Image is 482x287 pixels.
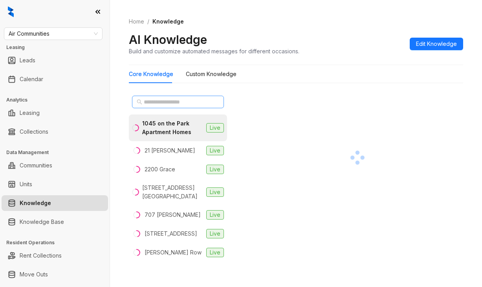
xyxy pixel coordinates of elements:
li: Calendar [2,71,108,87]
li: Leads [2,53,108,68]
li: Knowledge Base [2,214,108,230]
div: 1045 on the Park Apartment Homes [142,119,203,136]
a: Rent Collections [20,248,62,263]
span: Live [206,248,224,257]
a: Collections [20,124,48,140]
h3: Data Management [6,149,110,156]
div: Build and customize automated messages for different occasions. [129,47,299,55]
a: Move Outs [20,267,48,282]
a: Home [127,17,146,26]
li: / [147,17,149,26]
li: Communities [2,158,108,173]
span: Live [206,210,224,220]
span: Live [206,123,224,133]
a: Leasing [20,105,40,121]
h3: Resident Operations [6,239,110,246]
div: [STREET_ADDRESS] [145,229,197,238]
a: Knowledge Base [20,214,64,230]
span: Air Communities [9,28,98,40]
span: Live [206,229,224,238]
div: 21 [PERSON_NAME] [145,146,195,155]
li: Units [2,176,108,192]
a: Calendar [20,71,43,87]
li: Knowledge [2,195,108,211]
a: Communities [20,158,52,173]
div: [PERSON_NAME] Row [145,248,202,257]
button: Edit Knowledge [410,38,463,50]
img: logo [8,6,14,17]
h3: Analytics [6,96,110,104]
div: Custom Knowledge [186,70,236,78]
li: Rent Collections [2,248,108,263]
span: Live [206,187,224,197]
li: Collections [2,124,108,140]
a: Units [20,176,32,192]
span: Live [206,146,224,155]
a: Knowledge [20,195,51,211]
h2: AI Knowledge [129,32,207,47]
span: search [137,99,142,105]
li: Move Outs [2,267,108,282]
div: 707 [PERSON_NAME] [145,211,201,219]
h3: Leasing [6,44,110,51]
div: Core Knowledge [129,70,173,78]
span: Live [206,165,224,174]
span: Edit Knowledge [416,40,457,48]
span: Knowledge [152,18,184,25]
div: [STREET_ADDRESS][GEOGRAPHIC_DATA] [142,183,203,201]
li: Leasing [2,105,108,121]
a: Leads [20,53,35,68]
div: 2200 Grace [145,165,175,174]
